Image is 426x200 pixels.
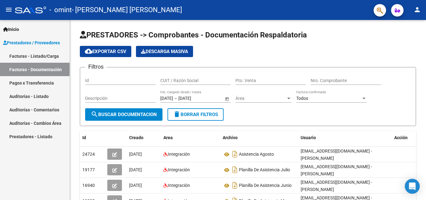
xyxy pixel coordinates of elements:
span: Integración [168,183,190,188]
span: - omint [49,3,72,17]
button: Exportar CSV [80,46,131,57]
span: Planilla De Asistencia Junio [239,183,292,188]
datatable-header-cell: Usuario [298,131,392,144]
span: 16940 [82,183,95,188]
span: [DATE] [129,183,142,188]
span: [DATE] [129,167,142,172]
i: Descargar documento [231,149,239,159]
span: Archivo [223,135,238,140]
span: Asistencia Agosto [239,152,274,157]
i: Descargar documento [231,180,239,190]
span: Buscar Documentacion [91,112,157,117]
span: Creado [129,135,143,140]
span: [EMAIL_ADDRESS][DOMAIN_NAME] - [PERSON_NAME] [301,149,372,161]
input: Fecha inicio [160,96,173,101]
button: Open calendar [224,95,230,102]
h3: Filtros [85,62,107,71]
datatable-header-cell: Creado [127,131,161,144]
span: Id [82,135,86,140]
button: Borrar Filtros [167,108,224,121]
mat-icon: person [414,6,421,13]
span: - [PERSON_NAME] [PERSON_NAME] [72,3,182,17]
span: – [174,96,177,101]
span: Todos [296,96,308,101]
span: Prestadores / Proveedores [3,39,60,46]
input: Fecha fin [178,96,209,101]
span: Descarga Masiva [141,49,188,54]
mat-icon: delete [173,110,181,118]
span: Inicio [3,26,19,33]
span: Usuario [301,135,316,140]
button: Descarga Masiva [136,46,193,57]
datatable-header-cell: Area [161,131,220,144]
app-download-masive: Descarga masiva de comprobantes (adjuntos) [136,46,193,57]
mat-icon: search [91,110,98,118]
span: Integración [168,167,190,172]
span: Area [163,135,173,140]
span: Planilla De Asistencia Julio [239,168,290,173]
span: 24724 [82,152,95,157]
span: Acción [394,135,408,140]
span: [EMAIL_ADDRESS][DOMAIN_NAME] - [PERSON_NAME] [301,180,372,192]
datatable-header-cell: Acción [392,131,423,144]
mat-icon: menu [5,6,12,13]
span: PRESTADORES -> Comprobantes - Documentación Respaldatoria [80,31,307,39]
button: Buscar Documentacion [85,108,162,121]
datatable-header-cell: Id [80,131,105,144]
i: Descargar documento [231,165,239,175]
datatable-header-cell: Archivo [220,131,298,144]
div: Open Intercom Messenger [405,179,420,194]
span: Borrar Filtros [173,112,218,117]
span: 19177 [82,167,95,172]
span: Área [235,96,286,101]
span: [EMAIL_ADDRESS][DOMAIN_NAME] - [PERSON_NAME] [301,164,372,176]
span: Exportar CSV [85,49,126,54]
mat-icon: cloud_download [85,47,92,55]
span: [DATE] [129,152,142,157]
span: Integración [168,152,190,157]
